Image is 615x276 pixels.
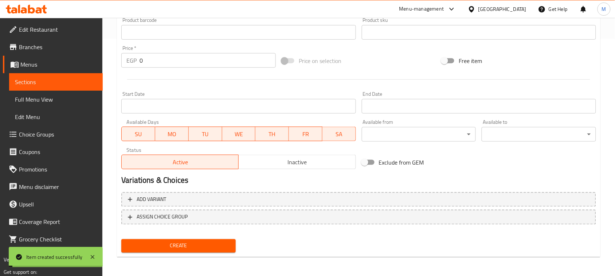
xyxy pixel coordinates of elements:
[4,255,21,264] span: Version:
[399,5,444,13] div: Menu-management
[3,213,103,230] a: Coverage Report
[299,56,342,65] span: Price on selection
[9,91,103,108] a: Full Menu View
[121,155,239,169] button: Active
[3,21,103,38] a: Edit Restaurant
[222,127,256,141] button: WE
[19,130,97,139] span: Choice Groups
[459,56,482,65] span: Free item
[362,25,596,40] input: Please enter product sku
[292,129,320,139] span: FR
[482,127,596,142] div: ​
[121,210,596,225] button: ASSIGN CHOICE GROUP
[242,157,353,167] span: Inactive
[9,108,103,126] a: Edit Menu
[121,192,596,207] button: Add variant
[3,126,103,143] a: Choice Groups
[137,195,166,204] span: Add variant
[19,43,97,51] span: Branches
[127,241,230,251] span: Create
[15,95,97,104] span: Full Menu View
[20,60,97,69] span: Menus
[9,73,103,91] a: Sections
[19,147,97,156] span: Coupons
[19,217,97,226] span: Coverage Report
[3,196,103,213] a: Upsell
[158,129,186,139] span: MO
[325,129,353,139] span: SA
[15,113,97,121] span: Edit Menu
[289,127,322,141] button: FR
[19,200,97,209] span: Upsell
[121,127,155,141] button: SU
[125,129,152,139] span: SU
[602,5,606,13] span: M
[125,157,236,167] span: Active
[26,253,82,261] div: Item created successfully
[3,230,103,248] a: Grocery Checklist
[192,129,219,139] span: TU
[19,235,97,244] span: Grocery Checklist
[15,78,97,86] span: Sections
[322,127,356,141] button: SA
[258,129,286,139] span: TH
[478,5,526,13] div: [GEOGRAPHIC_DATA]
[121,175,596,186] h2: Variations & Choices
[3,161,103,178] a: Promotions
[379,158,424,167] span: Exclude from GEM
[19,25,97,34] span: Edit Restaurant
[3,178,103,196] a: Menu disclaimer
[155,127,189,141] button: MO
[126,56,137,65] p: EGP
[121,239,236,253] button: Create
[3,38,103,56] a: Branches
[137,213,188,222] span: ASSIGN CHOICE GROUP
[3,143,103,161] a: Coupons
[189,127,222,141] button: TU
[238,155,356,169] button: Inactive
[19,165,97,174] span: Promotions
[121,25,356,40] input: Please enter product barcode
[3,56,103,73] a: Menus
[140,53,276,68] input: Please enter price
[225,129,253,139] span: WE
[255,127,289,141] button: TH
[362,127,476,142] div: ​
[19,182,97,191] span: Menu disclaimer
